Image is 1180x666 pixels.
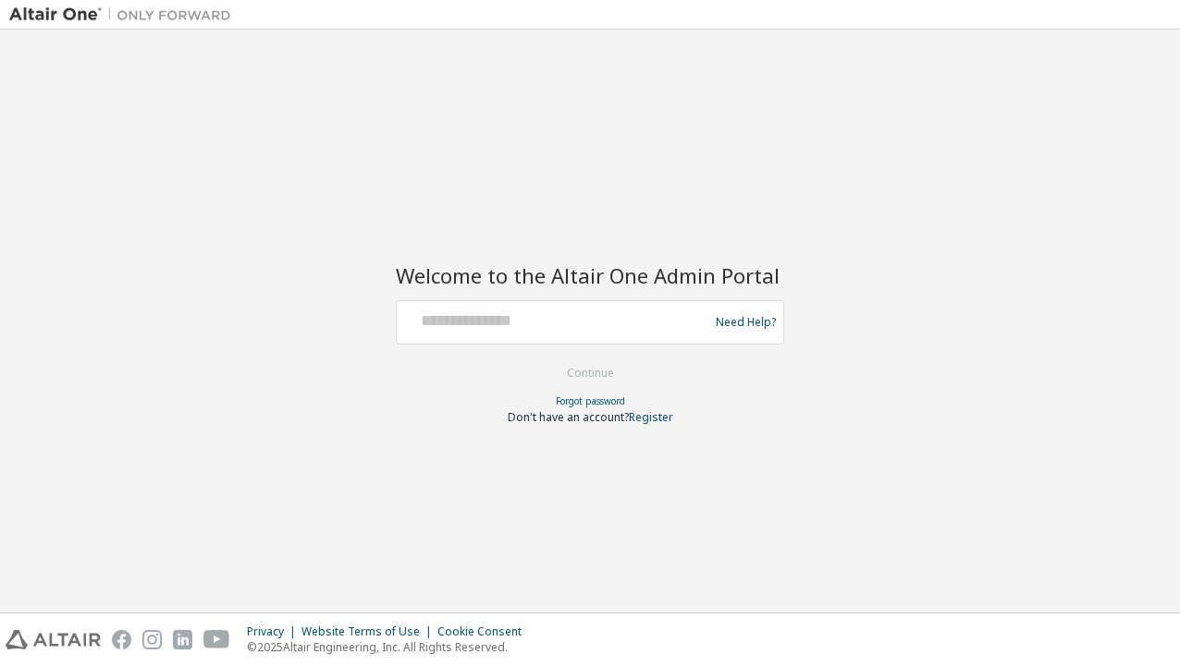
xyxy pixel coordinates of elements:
[142,630,162,649] img: instagram.svg
[112,630,131,649] img: facebook.svg
[9,6,240,24] img: Altair One
[629,409,673,425] a: Register
[396,262,784,288] h2: Welcome to the Altair One Admin Portal
[203,630,230,649] img: youtube.svg
[301,624,437,639] div: Website Terms of Use
[508,409,629,425] span: Don't have an account?
[247,639,533,655] p: © 2025 Altair Engineering, Inc. All Rights Reserved.
[247,624,301,639] div: Privacy
[6,630,101,649] img: altair_logo.svg
[716,321,776,322] a: Need Help?
[556,394,625,407] a: Forgot password
[173,630,192,649] img: linkedin.svg
[437,624,533,639] div: Cookie Consent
